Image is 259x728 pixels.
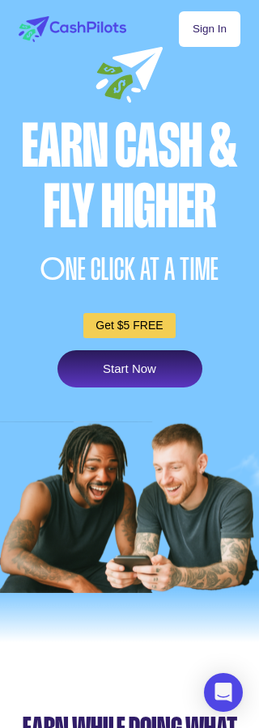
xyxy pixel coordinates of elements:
[179,11,240,47] a: Sign In
[83,313,175,338] a: Get $5 FREE
[15,241,244,297] div: NE CLICK AT A TIME
[15,116,244,237] div: Earn Cash & Fly higher
[204,673,243,712] div: Open Intercom Messenger
[57,350,202,387] a: Start Now
[19,16,126,42] img: logo
[40,253,66,285] span: O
